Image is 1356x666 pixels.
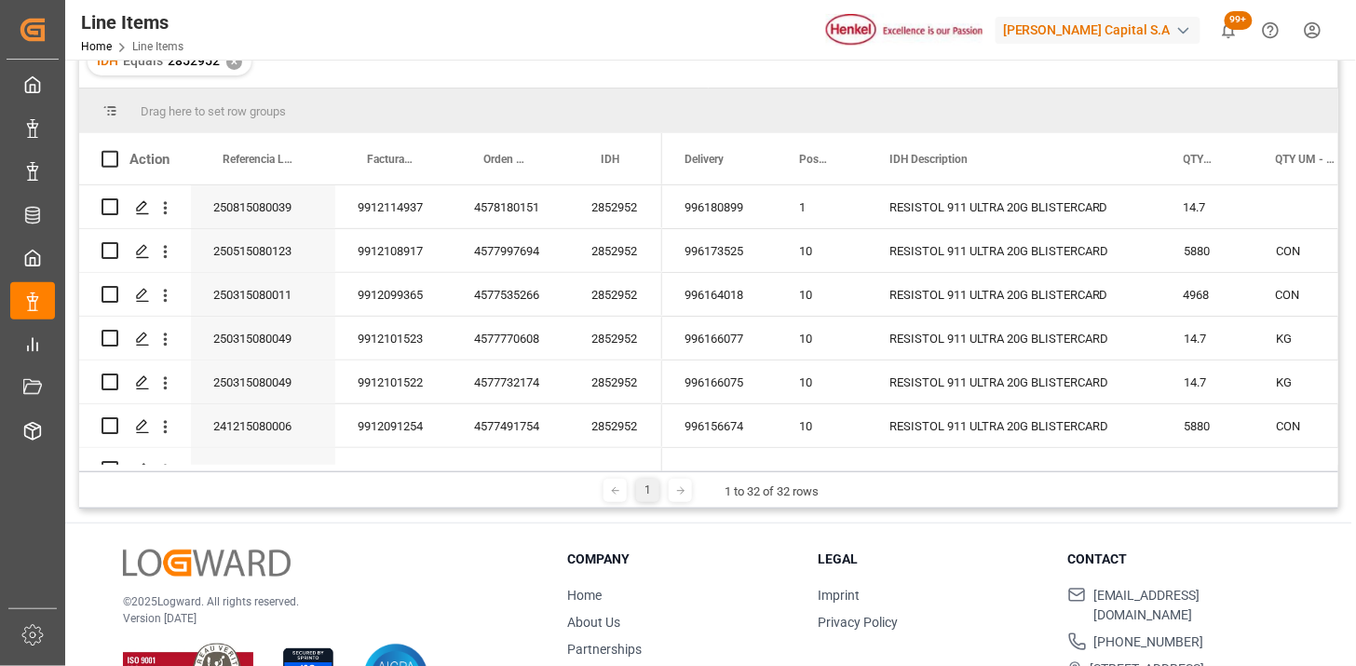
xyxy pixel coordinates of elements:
[191,273,335,316] div: 250315080011
[569,448,662,491] div: 2852952
[1250,9,1292,51] button: Help Center
[335,273,452,316] div: 9912099365
[601,153,619,166] span: IDH
[191,448,335,491] div: 241215080006
[568,588,603,603] a: Home
[1161,229,1254,272] div: 5880
[996,12,1208,48] button: [PERSON_NAME] Capital S.A
[123,53,163,68] span: Equals
[867,448,1161,491] div: RESISTOL 911 ULTRA 20G BLISTERCARD
[129,151,169,168] div: Action
[223,153,296,166] span: Referencia Leschaco (impo)
[799,153,828,166] span: Posición
[452,448,569,491] div: 4577535266
[818,615,898,630] a: Privacy Policy
[777,317,867,360] div: 10
[452,229,569,272] div: 4577997694
[685,153,724,166] span: Delivery
[81,40,112,53] a: Home
[725,483,819,501] div: 1 to 32 of 32 rows
[1093,586,1295,625] span: [EMAIL_ADDRESS][DOMAIN_NAME]
[777,404,867,447] div: 10
[1161,404,1254,447] div: 5880
[123,593,522,610] p: © 2025 Logward. All rights reserved.
[867,317,1161,360] div: RESISTOL 911 ULTRA 20G BLISTERCARD
[662,317,777,360] div: 996166077
[483,153,530,166] span: Orden de Compra
[335,185,452,228] div: 9912114937
[335,448,452,491] div: 9912091255
[777,360,867,403] div: 10
[123,550,291,577] img: Logward Logo
[335,317,452,360] div: 9912101523
[335,229,452,272] div: 9912108917
[777,229,867,272] div: 10
[1094,632,1204,652] span: [PHONE_NUMBER]
[1161,185,1254,228] div: 14.7
[335,360,452,403] div: 9912101522
[79,448,662,492] div: Press SPACE to select this row.
[569,273,662,316] div: 2852952
[191,229,335,272] div: 250515080123
[335,404,452,447] div: 9912091254
[452,404,569,447] div: 4577491754
[79,273,662,317] div: Press SPACE to select this row.
[568,615,621,630] a: About Us
[79,317,662,360] div: Press SPACE to select this row.
[867,273,1161,316] div: RESISTOL 911 ULTRA 20G BLISTERCARD
[1161,448,1254,491] div: 912
[818,588,860,603] a: Imprint
[568,550,794,569] h3: Company
[826,14,983,47] img: Henkel%20logo.jpg_1689854090.jpg
[996,17,1200,44] div: [PERSON_NAME] Capital S.A
[867,229,1161,272] div: RESISTOL 911 ULTRA 20G BLISTERCARD
[867,185,1161,228] div: RESISTOL 911 ULTRA 20G BLISTERCARD
[568,642,643,657] a: Partnerships
[79,360,662,404] div: Press SPACE to select this row.
[569,229,662,272] div: 2852952
[452,360,569,403] div: 4577732174
[367,153,413,166] span: Factura Comercial
[191,404,335,447] div: 241215080006
[168,53,220,68] span: 2852952
[191,317,335,360] div: 250315080049
[452,185,569,228] div: 4578180151
[867,404,1161,447] div: RESISTOL 911 ULTRA 20G BLISTERCARD
[867,360,1161,403] div: RESISTOL 911 ULTRA 20G BLISTERCARD
[1068,550,1295,569] h3: Contact
[1208,9,1250,51] button: show 100 new notifications
[79,185,662,229] div: Press SPACE to select this row.
[191,360,335,403] div: 250315080049
[1161,317,1254,360] div: 14.7
[1276,153,1336,166] span: QTY UM - Factura
[662,448,777,491] div: 996156675
[1161,273,1254,316] div: 4968
[1225,11,1253,30] span: 99+
[452,273,569,316] div: 4577535266
[569,317,662,360] div: 2852952
[662,360,777,403] div: 996166075
[777,448,867,491] div: 10
[662,185,777,228] div: 996180899
[569,360,662,403] div: 2852952
[123,610,522,627] p: Version [DATE]
[191,185,335,228] div: 250815080039
[777,185,867,228] div: 1
[452,317,569,360] div: 4577770608
[81,8,183,36] div: Line Items
[79,229,662,273] div: Press SPACE to select this row.
[226,54,242,70] div: ✕
[662,229,777,272] div: 996173525
[777,273,867,316] div: 10
[662,404,777,447] div: 996156674
[818,550,1044,569] h3: Legal
[569,185,662,228] div: 2852952
[662,273,777,316] div: 996164018
[636,479,659,502] div: 1
[141,104,286,118] span: Drag here to set row groups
